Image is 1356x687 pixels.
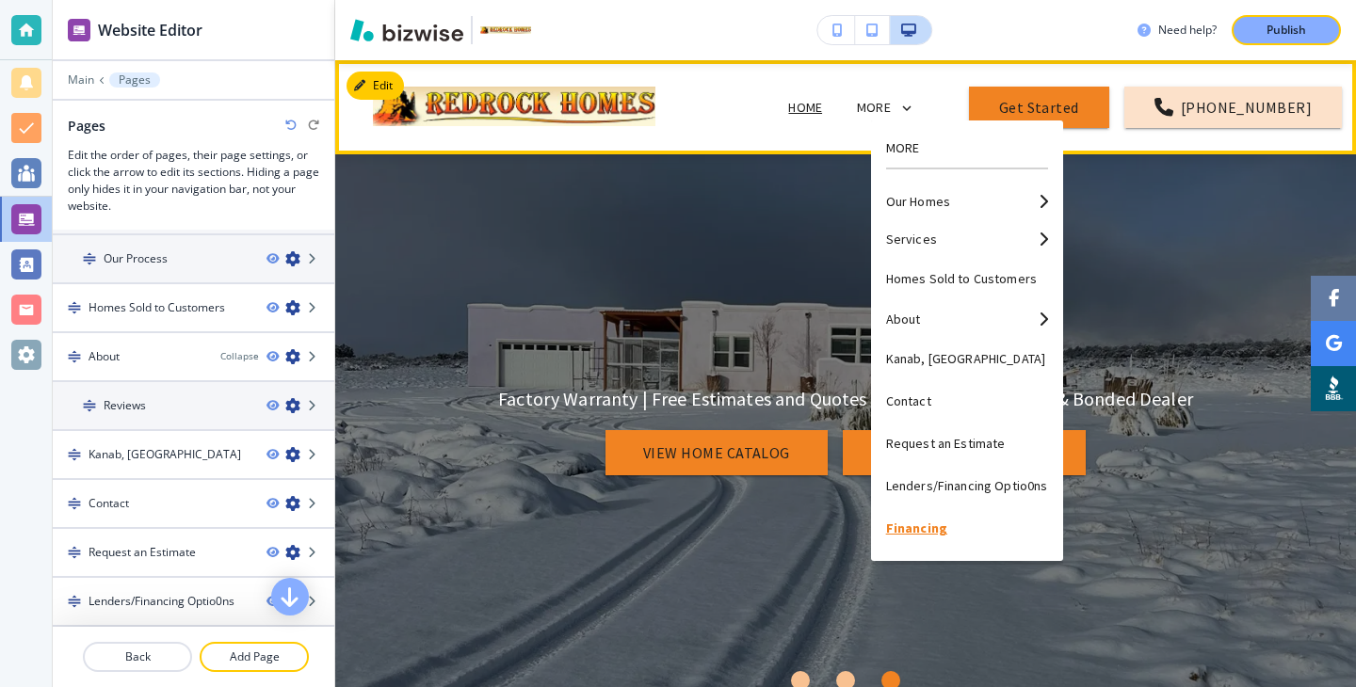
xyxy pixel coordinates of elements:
[83,642,192,672] button: Back
[68,448,81,461] img: Drag
[89,495,129,512] h4: Contact
[68,301,81,314] img: Drag
[68,350,81,363] img: Drag
[886,423,1048,465] p: Request an Estimate
[53,578,334,627] div: DragLenders/Financing Optio0ns
[68,73,94,87] button: Main
[1311,321,1356,366] a: Social media link to google account
[53,529,334,578] div: DragRequest an Estimate
[68,116,105,136] h2: Pages
[498,387,1193,411] p: Factory Warranty | Free Estimates and Quotes | [US_STATE] Licensed & Bonded Dealer
[98,19,202,41] h2: Website Editor
[1124,87,1342,128] a: [PHONE_NUMBER]
[89,299,225,316] h4: Homes Sold to Customers
[347,72,404,100] button: Edit
[53,431,334,480] div: DragKanab, [GEOGRAPHIC_DATA]
[886,141,1048,154] p: MORE
[969,87,1109,128] a: Get Started
[843,430,1086,475] button: GET INSTANT ESTIMATE
[89,593,234,610] h4: Lenders/Financing Optio0ns
[788,98,822,118] p: Home
[89,544,196,561] h4: Request an Estimate
[1158,22,1217,39] h3: Need help?
[886,380,1048,423] p: Contact
[85,648,190,665] p: Back
[53,284,334,333] div: DragHomes Sold to Customers
[83,399,96,412] img: Drag
[202,648,307,665] p: Add Page
[886,338,1048,380] p: Kanab, [GEOGRAPHIC_DATA]
[1311,276,1356,321] a: Social media link to facebook account
[68,147,319,215] h3: Edit the order of pages, their page settings, or click the arrow to edit its sections. Hiding a p...
[886,312,1031,326] p: About
[886,507,1048,550] p: Financing
[886,300,1048,338] div: About
[886,220,1048,258] div: Services
[886,195,1031,208] p: Our Homes
[53,333,334,431] div: DragAboutCollapseDragReviews
[53,382,334,431] div: DragReviews
[857,101,891,115] p: MORE
[886,258,1048,300] p: Homes Sold to Customers
[89,446,241,463] h4: Kanab, [GEOGRAPHIC_DATA]
[886,232,1031,246] p: Services
[480,26,531,34] img: Your Logo
[68,19,90,41] img: editor icon
[886,183,1048,220] div: Our Homes
[53,480,334,529] div: DragContact
[220,349,259,363] button: Collapse
[856,91,939,121] div: MORE
[83,252,96,265] img: Drag
[119,73,151,87] p: Pages
[68,546,81,559] img: Drag
[104,397,146,414] h4: Reviews
[886,465,1048,507] p: Lenders/Financing Optio0ns
[89,348,120,365] h4: About
[1267,22,1306,39] p: Publish
[104,250,168,267] h4: Our Process
[605,430,828,475] button: VIEW HOME CATALOG
[350,19,463,41] img: Bizwise Logo
[109,72,160,88] button: Pages
[200,642,309,672] button: Add Page
[68,595,81,608] img: Drag
[68,497,81,510] img: Drag
[53,235,334,284] div: DragOur Process
[373,69,655,144] img: Redrock Homes, Inc
[1232,15,1341,45] button: Publish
